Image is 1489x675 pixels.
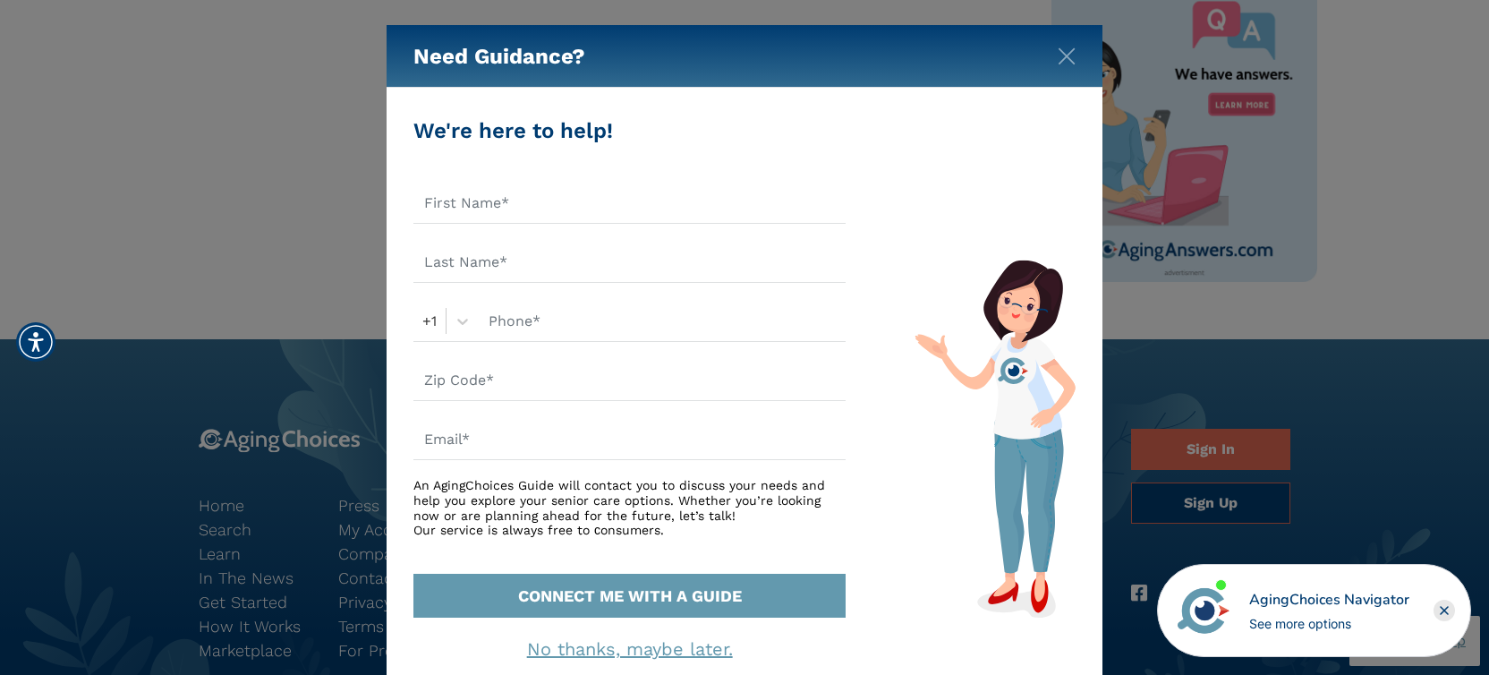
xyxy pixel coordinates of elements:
div: AgingChoices Navigator [1249,589,1409,611]
div: We're here to help! [413,115,846,147]
button: CONNECT ME WITH A GUIDE [413,574,846,618]
a: No thanks, maybe later. [527,638,733,660]
h5: Need Guidance? [413,25,585,88]
img: avatar [1173,580,1234,641]
img: modal-close.svg [1058,47,1076,65]
input: Zip Code* [413,360,846,401]
div: See more options [1249,614,1409,633]
div: An AgingChoices Guide will contact you to discuss your needs and help you explore your senior car... [413,478,846,538]
button: Close [1058,44,1076,62]
input: Email* [413,419,846,460]
div: Accessibility Menu [16,322,55,362]
img: match-guide-form.svg [915,260,1076,618]
input: Last Name* [413,242,846,283]
input: Phone* [478,301,846,342]
input: First Name* [413,183,846,224]
div: Close [1434,600,1455,621]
